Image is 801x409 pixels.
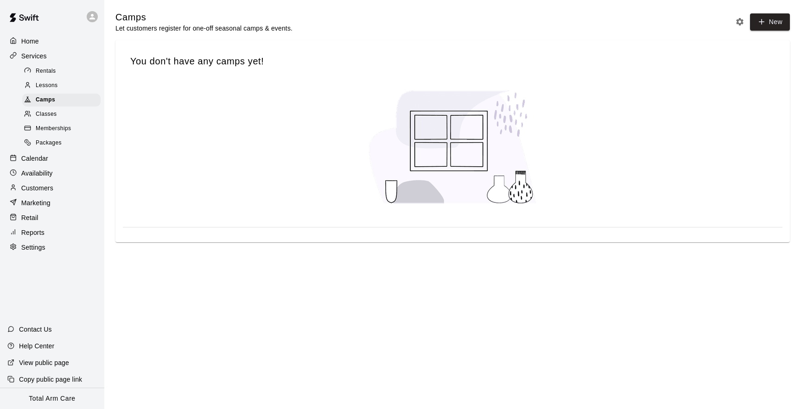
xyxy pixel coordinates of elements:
a: Retail [7,211,97,225]
span: Camps [36,95,55,105]
p: Copy public page link [19,375,82,384]
p: Marketing [21,198,51,208]
a: Classes [22,107,104,122]
span: Lessons [36,81,58,90]
button: Camp settings [733,15,747,29]
p: Total Arm Care [29,394,75,403]
p: Home [21,37,39,46]
span: Packages [36,138,62,148]
span: You don't have any camps yet! [130,55,775,68]
a: Availability [7,166,97,180]
span: Rentals [36,67,56,76]
a: Rentals [22,64,104,78]
a: Customers [7,181,97,195]
div: Camps [22,94,101,107]
p: Retail [21,213,38,222]
p: View public page [19,358,69,367]
a: Calendar [7,151,97,165]
div: Packages [22,137,101,150]
p: Services [21,51,47,61]
div: Lessons [22,79,101,92]
a: Settings [7,240,97,254]
a: Memberships [22,122,104,136]
div: Rentals [22,65,101,78]
p: Reports [21,228,44,237]
img: No lessons created [360,82,546,212]
a: Services [7,49,97,63]
p: Availability [21,169,53,178]
p: Contact Us [19,325,52,334]
a: Reports [7,226,97,239]
p: Calendar [21,154,48,163]
p: Settings [21,243,45,252]
a: Lessons [22,78,104,93]
span: Memberships [36,124,71,133]
a: Home [7,34,97,48]
a: Packages [22,136,104,151]
p: Help Center [19,341,54,351]
a: Marketing [7,196,97,210]
p: Let customers register for one-off seasonal camps & events. [115,24,292,33]
div: Classes [22,108,101,121]
button: New [750,13,790,31]
a: Camps [22,93,104,107]
span: Classes [36,110,57,119]
h5: Camps [115,11,292,24]
p: Customers [21,183,53,193]
div: Memberships [22,122,101,135]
